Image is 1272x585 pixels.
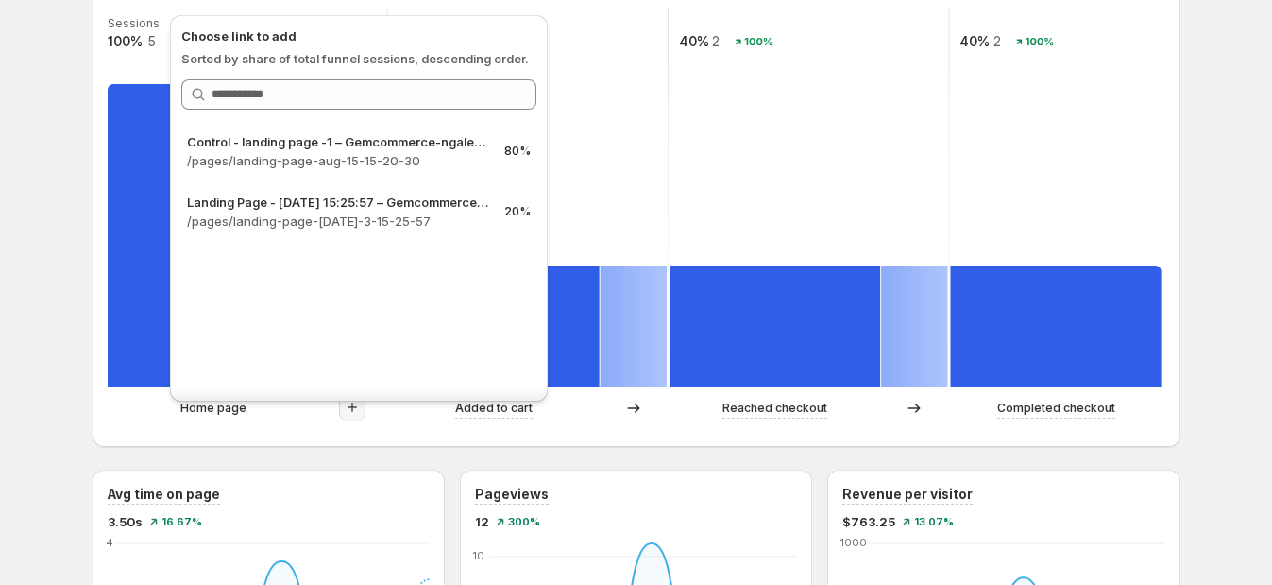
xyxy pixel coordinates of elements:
[161,516,202,527] span: 16.67%
[842,485,973,504] h3: Revenue per visitor
[992,33,1000,49] text: 2
[388,266,599,387] path: Added to cart: 2
[473,549,484,562] text: 10
[959,33,990,49] text: 40%
[1025,36,1053,49] text: 100%
[187,132,489,151] p: Control - landing page -1 – Gemcommerce-ngale-dev-gemx
[187,151,489,170] p: /pages/landing-page-aug-15-15-20-30
[187,193,489,212] p: Landing Page - [DATE] 15:25:57 – Gemcommerce-ngale-dev-gemx
[504,144,531,159] p: 80%
[108,33,143,49] text: 100%
[840,536,867,549] text: 1000
[181,26,536,45] p: Choose link to add
[108,485,220,504] h3: Avg time on page
[670,266,880,387] path: Reached checkout: 2
[475,485,549,504] h3: Pageviews
[108,512,143,531] span: 3.50s
[146,33,155,49] text: 5
[181,49,536,68] p: Sorted by share of total funnel sessions, descending order.
[504,204,531,219] p: 20%
[108,16,160,30] text: Sessions
[187,212,489,231] p: /pages/landing-page-[DATE]-3-15-25-57
[679,33,709,49] text: 40%
[722,399,827,418] p: Reached checkout
[455,399,533,418] p: Added to cart
[997,399,1115,418] p: Completed checkout
[744,36,772,49] text: 100%
[106,536,113,549] text: 4
[842,512,895,531] span: $763.25
[712,33,720,49] text: 2
[475,512,489,531] span: 12
[914,516,954,527] span: 13.07%
[508,516,540,527] span: 300%
[180,399,246,418] p: Home page
[950,266,1161,387] path: Completed checkout: 2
